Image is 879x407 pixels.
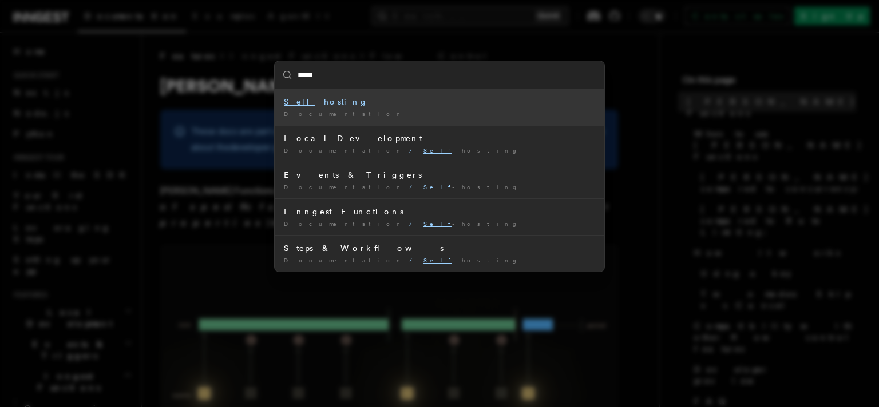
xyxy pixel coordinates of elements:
div: -hosting [284,96,595,107]
span: Documentation [284,183,405,190]
span: Documentation [284,220,405,227]
mark: Self [284,97,315,106]
div: Events & Triggers [284,169,595,181]
span: Documentation [284,110,405,117]
span: -hosting [423,257,518,264]
span: / [409,220,419,227]
span: Documentation [284,257,405,264]
span: / [409,147,419,154]
span: -hosting [423,183,518,190]
div: Steps & Workflows [284,242,595,254]
span: / [409,257,419,264]
mark: Self [423,183,452,190]
span: -hosting [423,220,518,227]
mark: Self [423,220,452,227]
mark: Self [423,147,452,154]
div: Inngest Functions [284,206,595,217]
span: Documentation [284,147,405,154]
span: -hosting [423,147,518,154]
span: / [409,183,419,190]
div: Local Development [284,133,595,144]
mark: Self [423,257,452,264]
